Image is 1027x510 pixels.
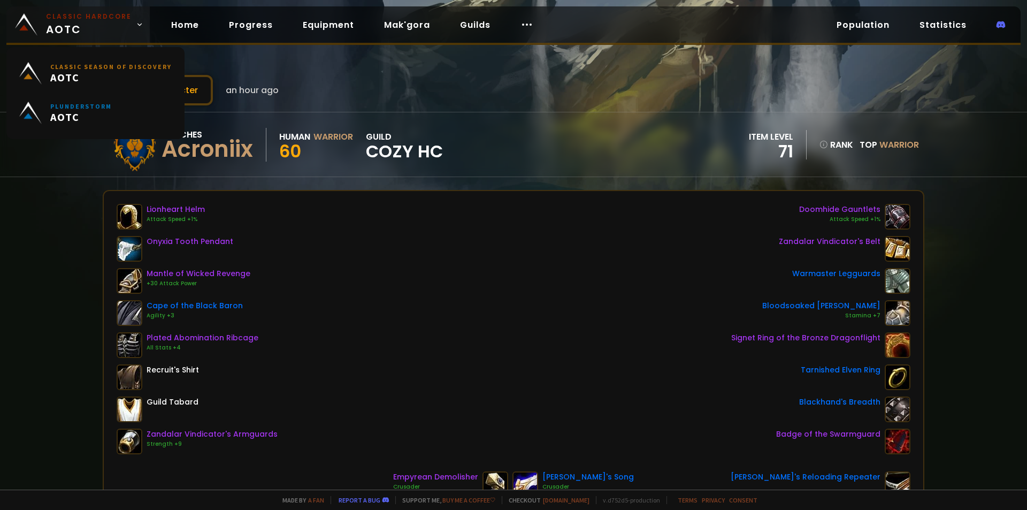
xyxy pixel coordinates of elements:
a: Progress [220,14,281,36]
img: item-13340 [117,300,142,326]
div: +30 Attack Power [147,279,250,288]
img: item-21204 [885,332,910,358]
img: item-22347 [885,471,910,497]
a: Classic Season of DiscoveryAOTC [13,54,178,93]
img: item-19824 [117,429,142,454]
img: item-19823 [885,236,910,262]
div: Onyxia Tooth Pendant [147,236,233,247]
a: a fan [308,496,324,504]
a: [DOMAIN_NAME] [543,496,589,504]
div: Signet Ring of the Bronze Dragonflight [731,332,880,344]
img: item-21665 [117,268,142,294]
div: item level [749,130,793,143]
span: Support me, [395,496,495,504]
img: item-18500 [885,364,910,390]
a: Privacy [702,496,725,504]
a: Guilds [451,14,499,36]
a: PlunderstormAOTC [13,93,178,133]
div: Agility +3 [147,311,243,320]
a: Consent [729,496,757,504]
img: item-19913 [885,300,910,326]
img: item-23000 [117,332,142,358]
span: AOTC [50,71,172,84]
a: Home [163,14,208,36]
small: Classic Season of Discovery [50,63,172,71]
img: item-18404 [117,236,142,262]
span: Warrior [879,139,919,151]
div: 71 [749,143,793,159]
small: Plunderstorm [50,102,112,110]
a: Population [828,14,898,36]
div: [PERSON_NAME]'s Song [542,471,634,483]
a: Report a bug [339,496,380,504]
a: Terms [678,496,698,504]
div: Zandalar Vindicator's Belt [779,236,880,247]
div: Mantle of Wicked Revenge [147,268,250,279]
img: item-18544 [885,204,910,230]
span: Checkout [502,496,589,504]
div: Attack Speed +1% [799,215,880,224]
div: Tarnished Elven Ring [801,364,880,376]
div: Stitches [162,128,253,141]
span: Made by [276,496,324,504]
img: item-17112 [482,471,508,497]
div: [PERSON_NAME]'s Reloading Repeater [731,471,880,483]
span: 60 [279,139,301,163]
div: All Stats +4 [147,344,258,352]
a: Classic HardcoreAOTC [6,6,150,43]
div: Warrior [313,130,353,143]
div: Crusader [393,483,478,491]
span: AOTC [50,110,112,124]
a: Mak'gora [375,14,439,36]
div: Blackhand's Breadth [799,397,880,408]
div: Recruit's Shirt [147,364,199,376]
img: item-12640 [117,204,142,230]
div: Doomhide Gauntlets [799,204,880,215]
div: Stamina +7 [762,311,880,320]
div: rank [819,138,853,151]
span: AOTC [46,12,132,37]
img: item-13965 [885,397,910,422]
div: Crusader [542,483,634,491]
div: Warmaster Legguards [792,268,880,279]
div: Empyrean Demolisher [393,471,478,483]
img: item-38 [117,364,142,390]
span: Cozy HC [366,143,443,159]
div: Zandalar Vindicator's Armguards [147,429,278,440]
small: Classic Hardcore [46,12,132,21]
a: Statistics [911,14,975,36]
div: guild [366,130,443,159]
div: Top [860,138,919,151]
div: Human [279,130,310,143]
div: Attack Speed +1% [147,215,205,224]
img: item-5976 [117,397,142,422]
div: Acroniix [162,141,253,157]
div: Bloodsoaked [PERSON_NAME] [762,300,880,311]
div: Cape of the Black Baron [147,300,243,311]
img: item-12935 [885,268,910,294]
a: Buy me a coffee [442,496,495,504]
div: Lionheart Helm [147,204,205,215]
a: Equipment [294,14,363,36]
span: an hour ago [226,83,279,97]
span: v. d752d5 - production [596,496,660,504]
div: Strength +9 [147,440,278,448]
div: Plated Abomination Ribcage [147,332,258,344]
img: item-15806 [512,471,538,497]
div: Badge of the Swarmguard [776,429,880,440]
img: item-21670 [885,429,910,454]
div: Guild Tabard [147,397,198,408]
